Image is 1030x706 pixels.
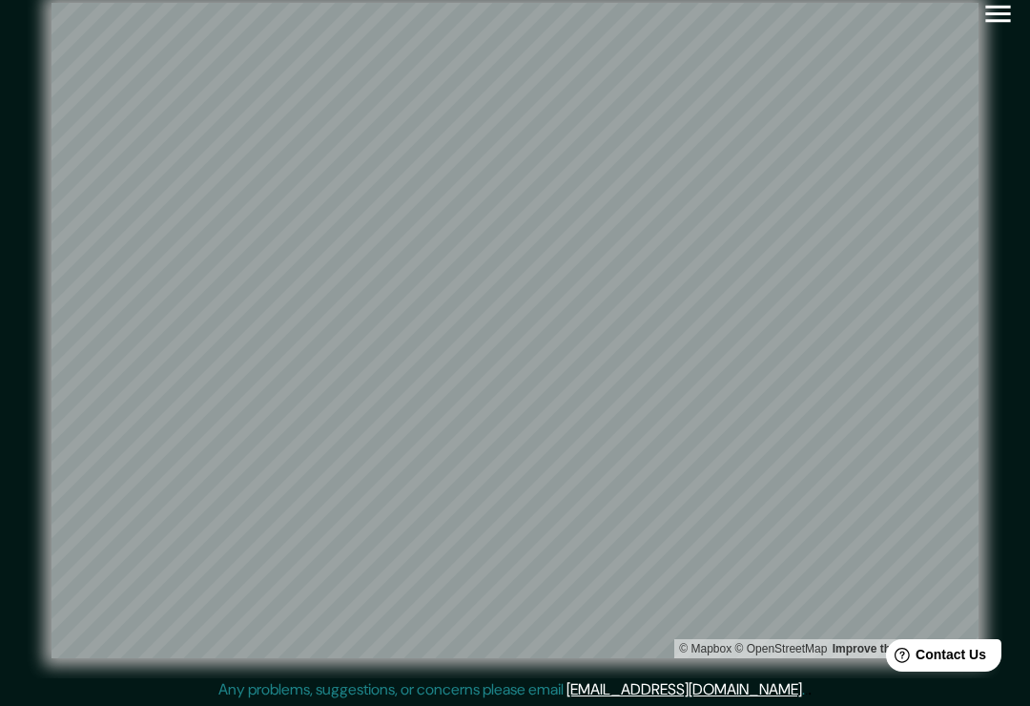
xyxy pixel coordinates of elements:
[808,678,812,701] div: .
[833,642,927,655] a: Map feedback
[735,642,828,655] a: OpenStreetMap
[51,3,978,658] canvas: Map
[566,679,802,699] a: [EMAIL_ADDRESS][DOMAIN_NAME]
[218,678,805,701] p: Any problems, suggestions, or concerns please email .
[805,678,808,701] div: .
[860,632,1009,685] iframe: Help widget launcher
[679,642,731,655] a: Mapbox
